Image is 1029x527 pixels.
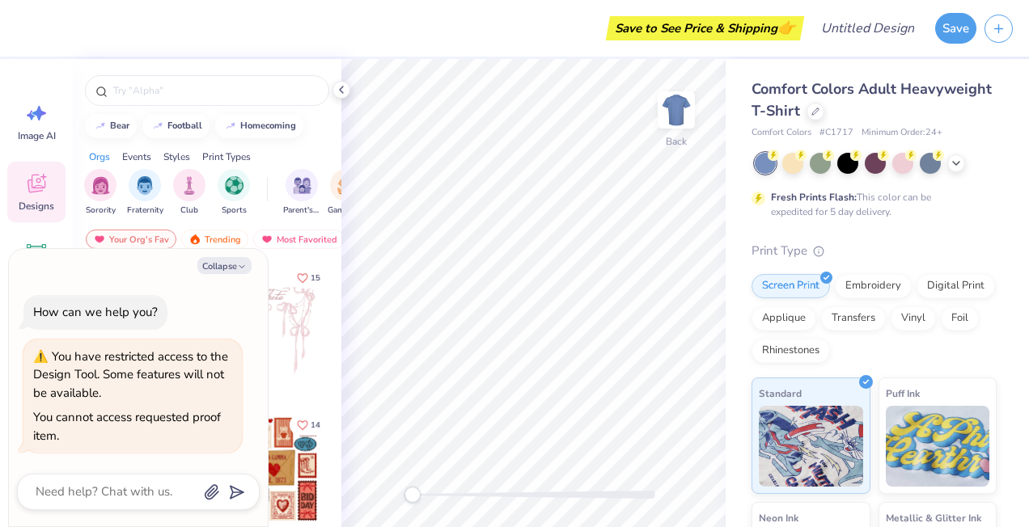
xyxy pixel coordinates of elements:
button: filter button [173,169,205,217]
div: You cannot access requested proof item. [33,409,221,444]
div: filter for Sports [218,169,250,217]
div: Digital Print [917,274,995,298]
img: Fraternity Image [136,176,154,195]
strong: Fresh Prints Flash: [771,191,857,204]
span: Game Day [328,204,365,217]
span: Minimum Order: 24 + [862,126,942,140]
span: Comfort Colors Adult Heavyweight T-Shirt [752,79,992,120]
input: Untitled Design [808,12,927,44]
img: most_fav.gif [260,234,273,245]
div: Foil [941,306,979,331]
span: Club [180,204,198,217]
button: filter button [328,169,365,217]
div: Your Org's Fav [86,230,176,249]
span: 👉 [777,18,795,37]
img: trending.gif [188,234,201,245]
div: Events [122,150,151,164]
img: Back [660,94,692,126]
div: Orgs [89,150,110,164]
div: filter for Sorority [84,169,116,217]
span: Comfort Colors [752,126,811,140]
button: Like [290,267,328,289]
div: bear [110,121,129,130]
button: filter button [127,169,163,217]
div: This color can be expedited for 5 day delivery. [771,190,970,219]
img: Sorority Image [91,176,110,195]
div: homecoming [240,121,296,130]
div: Back [666,134,687,149]
button: filter button [84,169,116,217]
div: Most Favorited [253,230,345,249]
span: Puff Ink [886,385,920,402]
img: Parent's Weekend Image [293,176,311,195]
div: Vinyl [891,306,936,331]
img: Standard [759,406,863,487]
div: Screen Print [752,274,830,298]
div: filter for Game Day [328,169,365,217]
div: Print Type [752,242,997,260]
div: Accessibility label [404,487,421,503]
div: How can we help you? [33,304,158,320]
span: Designs [19,200,54,213]
span: Sports [222,204,247,217]
div: Trending [181,230,248,249]
div: Styles [163,150,190,164]
div: filter for Parent's Weekend [283,169,320,217]
span: Standard [759,385,802,402]
span: Image AI [18,129,56,142]
img: trend_line.gif [94,121,107,131]
div: Transfers [821,306,886,331]
button: filter button [218,169,250,217]
img: trend_line.gif [224,121,237,131]
span: 14 [311,421,320,429]
button: Like [290,414,328,436]
span: 15 [311,274,320,282]
img: Sports Image [225,176,243,195]
div: You have restricted access to the Design Tool. Some features will not be available. [33,348,228,401]
input: Try "Alpha" [112,82,319,99]
img: Game Day Image [337,176,356,195]
span: Metallic & Glitter Ink [886,509,981,526]
img: Puff Ink [886,406,990,487]
span: Sorority [86,204,116,217]
button: Save [935,13,976,44]
span: Neon Ink [759,509,798,526]
img: Club Image [180,176,198,195]
div: filter for Fraternity [127,169,163,217]
button: filter button [283,169,320,217]
span: Parent's Weekend [283,204,320,217]
div: Rhinestones [752,339,830,363]
img: most_fav.gif [93,234,106,245]
button: bear [85,114,137,138]
span: # C1717 [819,126,853,140]
span: Fraternity [127,204,163,217]
div: Print Types [202,150,251,164]
div: football [167,121,202,130]
div: filter for Club [173,169,205,217]
div: Save to See Price & Shipping [610,16,800,40]
button: Collapse [197,257,252,274]
button: football [142,114,210,138]
img: trend_line.gif [151,121,164,131]
button: homecoming [215,114,303,138]
div: Applique [752,306,816,331]
div: Embroidery [835,274,912,298]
